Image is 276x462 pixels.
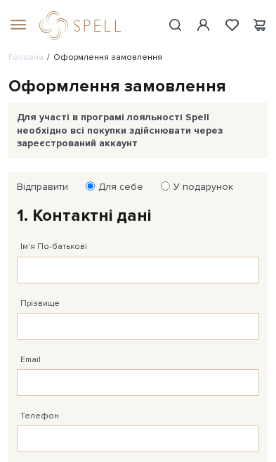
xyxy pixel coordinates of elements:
[86,181,95,191] input: Для себе
[39,11,127,40] a: logo
[20,240,87,253] label: Ім'я По-батькові
[164,181,233,193] label: У подарунок
[17,181,68,193] label: Відправити
[161,181,170,191] input: У подарунок
[20,297,60,310] label: Прізвище
[17,205,259,226] h2: 1. Контактні дані
[17,111,259,150] div: Для участі в програмі лояльності Spell необхідно всі покупки здійснювати через зареєстрований акк...
[8,75,268,97] h1: Оформлення замовлення
[20,410,59,423] label: Телефон
[20,354,41,366] label: Email
[44,51,162,64] li: Оформлення замовлення
[8,52,44,63] a: Головна
[89,181,143,193] label: Для себе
